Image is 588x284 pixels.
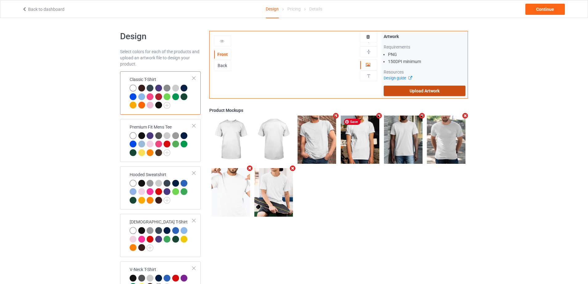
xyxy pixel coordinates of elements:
[130,172,193,203] div: Hooded Sweatshirt
[147,244,153,251] img: svg+xml;base64,PD94bWwgdmVyc2lvbj0iMS4wIiBlbmNvZGluZz0iVVRGLTgiPz4KPHN2ZyB3aWR0aD0iMjJweCIgaGVpZ2...
[375,112,383,119] i: Remove mockup
[211,116,250,164] img: regular.jpg
[309,0,322,18] div: Details
[525,4,565,15] div: Continue
[130,124,193,156] div: Premium Fit Mens Tee
[254,116,293,164] img: regular.jpg
[211,168,250,216] img: regular.jpg
[214,62,231,69] div: Back
[341,116,379,164] img: regular.jpg
[384,86,465,96] label: Upload Artwork
[120,31,201,42] h1: Design
[120,166,201,210] div: Hooded Sweatshirt
[298,116,336,164] img: regular.jpg
[384,76,412,80] a: Design guide
[461,112,469,119] i: Remove mockup
[332,112,340,119] i: Remove mockup
[384,116,423,164] img: regular.jpg
[172,132,179,139] img: heather_texture.png
[366,49,372,55] img: svg%3E%0A
[418,112,426,119] i: Remove mockup
[164,149,170,156] img: svg+xml;base64,PD94bWwgdmVyc2lvbj0iMS4wIiBlbmNvZGluZz0iVVRGLTgiPz4KPHN2ZyB3aWR0aD0iMjJweCIgaGVpZ2...
[120,119,201,162] div: Premium Fit Mens Tee
[209,107,468,113] div: Product Mockups
[164,197,170,204] img: svg+xml;base64,PD94bWwgdmVyc2lvbj0iMS4wIiBlbmNvZGluZz0iVVRGLTgiPz4KPHN2ZyB3aWR0aD0iMjJweCIgaGVpZ2...
[120,71,201,115] div: Classic T-Shirt
[214,51,231,57] div: Front
[254,168,293,216] img: regular.jpg
[384,33,465,40] div: Artwork
[120,49,201,67] div: Select colors for each of the products and upload an artwork file to design your product.
[427,116,465,164] img: regular.jpg
[289,165,297,172] i: Remove mockup
[164,85,170,91] img: heather_texture.png
[120,214,201,257] div: [DEMOGRAPHIC_DATA] T-Shirt
[246,165,253,172] i: Remove mockup
[164,102,170,109] img: svg+xml;base64,PD94bWwgdmVyc2lvbj0iMS4wIiBlbmNvZGluZz0iVVRGLTgiPz4KPHN2ZyB3aWR0aD0iMjJweCIgaGVpZ2...
[22,7,65,12] a: Back to dashboard
[388,58,465,65] li: 150 DPI minimum
[384,69,465,75] div: Resources
[366,73,372,79] img: svg%3E%0A
[130,76,193,108] div: Classic T-Shirt
[344,119,361,125] span: Save
[130,219,193,251] div: [DEMOGRAPHIC_DATA] T-Shirt
[287,0,301,18] div: Pricing
[388,51,465,57] li: PNG
[384,44,465,50] div: Requirements
[266,0,279,18] div: Design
